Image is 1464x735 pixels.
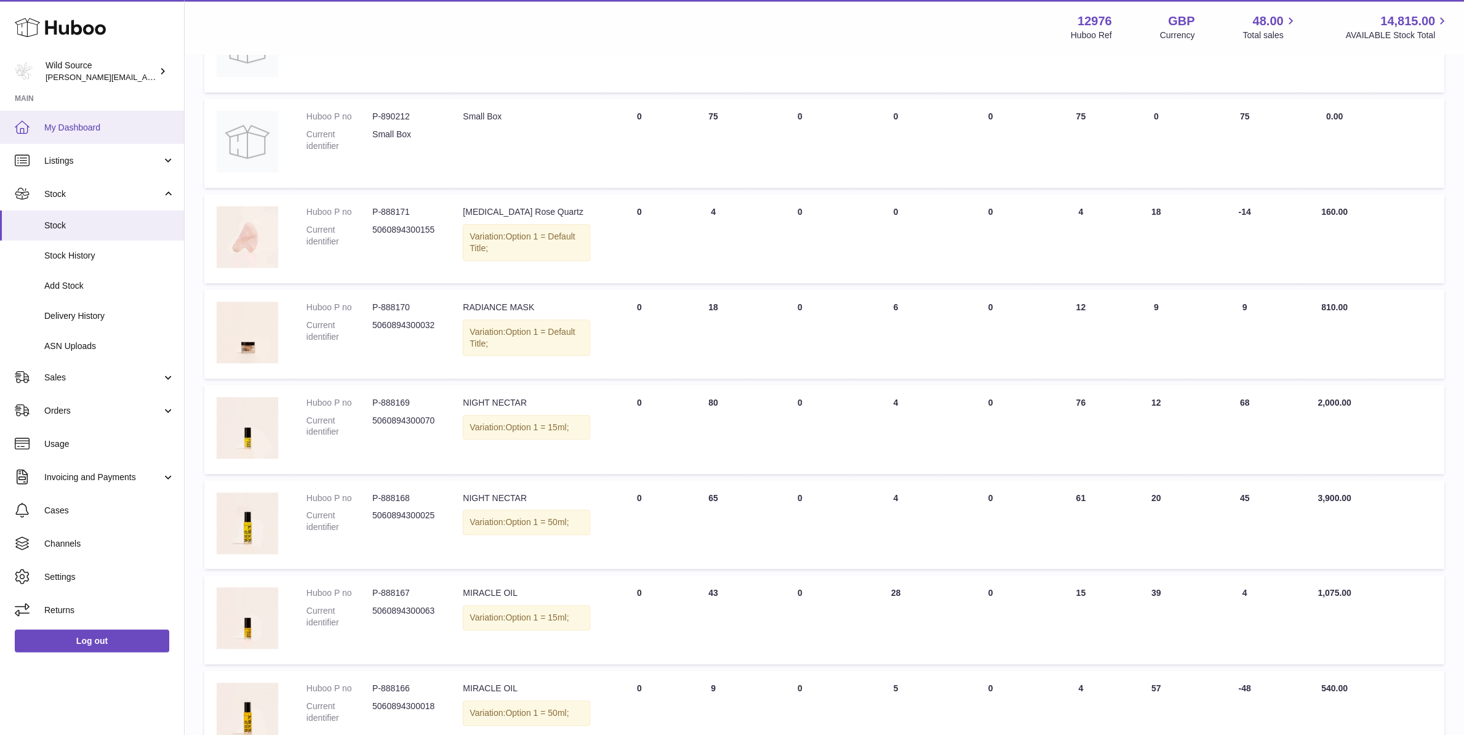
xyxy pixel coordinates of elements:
span: 14,815.00 [1380,13,1435,30]
dd: Small Box [372,129,438,153]
a: 14,815.00 AVAILABLE Stock Total [1345,13,1449,41]
span: 2,000.00 [1318,398,1351,408]
dt: Huboo P no [306,207,372,219]
span: ASN Uploads [44,340,175,352]
dd: P-888169 [372,398,438,409]
span: 540.00 [1321,684,1348,694]
td: 4 [1039,195,1122,284]
td: 0 [750,99,850,188]
span: Stock [44,188,162,200]
dd: P-888170 [372,302,438,314]
dt: Huboo P no [306,683,372,695]
span: 1,075.00 [1318,588,1351,598]
span: Stock [44,220,175,231]
a: Log out [15,630,169,652]
span: 0 [988,112,993,122]
td: 0 [850,195,942,284]
dd: 5060894300018 [372,701,438,725]
div: Variation: [463,701,590,726]
dd: 5060894300063 [372,606,438,629]
td: 39 [1122,576,1190,665]
span: Total sales [1242,30,1297,41]
dd: P-888167 [372,588,438,600]
td: 0 [750,481,850,570]
td: 9 [1122,290,1190,379]
span: Settings [44,571,175,583]
div: [MEDICAL_DATA] Rose Quartz [463,207,590,219]
div: NIGHT NECTAR [463,493,590,505]
td: 43 [676,576,750,665]
img: product image [217,302,278,364]
span: Returns [44,604,175,616]
span: Cases [44,505,175,516]
td: 0 [602,385,676,475]
dt: Current identifier [306,129,372,153]
span: 48.00 [1252,13,1283,30]
dd: P-890212 [372,111,438,123]
dd: P-888171 [372,207,438,219]
td: 18 [1122,195,1190,284]
div: Wild Source [46,60,156,83]
td: 15 [1039,576,1122,665]
div: Variation: [463,225,590,262]
span: AVAILABLE Stock Total [1345,30,1449,41]
span: 0 [988,303,993,313]
td: 18 [676,290,750,379]
dd: 5060894300070 [372,416,438,439]
span: Orders [44,405,162,417]
span: Option 1 = 50ml; [505,518,569,528]
span: Usage [44,438,175,450]
span: Invoicing and Payments [44,472,162,483]
td: 75 [1039,99,1122,188]
td: 0 [750,385,850,475]
dt: Huboo P no [306,493,372,505]
td: 9 [1190,290,1300,379]
span: 0 [988,398,993,408]
dt: Current identifier [306,225,372,248]
dt: Huboo P no [306,111,372,123]
td: 4 [850,385,942,475]
dd: 5060894300032 [372,320,438,343]
td: 45 [1190,481,1300,570]
span: 0 [988,494,993,504]
span: Option 1 = 50ml; [505,709,569,718]
img: product image [217,588,278,649]
td: 4 [850,481,942,570]
span: Stock History [44,250,175,262]
dt: Huboo P no [306,588,372,600]
td: 4 [1190,576,1300,665]
td: 0 [602,99,676,188]
span: Option 1 = 15ml; [505,613,569,623]
td: 75 [1190,99,1300,188]
td: 0 [602,576,676,665]
div: Variation: [463,606,590,631]
td: 12 [1122,385,1190,475]
div: Variation: [463,416,590,441]
td: -14 [1190,195,1300,284]
span: [PERSON_NAME][EMAIL_ADDRESS][DOMAIN_NAME] [46,72,247,82]
td: 0 [850,99,942,188]
dt: Huboo P no [306,302,372,314]
div: RADIANCE MASK [463,302,590,314]
dd: P-888166 [372,683,438,695]
td: 6 [850,290,942,379]
dt: Current identifier [306,320,372,343]
td: 61 [1039,481,1122,570]
span: Sales [44,372,162,384]
td: 0 [602,195,676,284]
span: 0 [988,684,993,694]
div: NIGHT NECTAR [463,398,590,409]
span: 0 [988,588,993,598]
td: 28 [850,576,942,665]
img: kate@wildsource.co.uk [15,62,33,81]
span: Listings [44,155,162,167]
dd: 5060894300155 [372,225,438,248]
dt: Current identifier [306,416,372,439]
span: 0.00 [1326,112,1343,122]
td: 65 [676,481,750,570]
span: My Dashboard [44,122,175,134]
div: Small Box [463,111,590,123]
span: Add Stock [44,280,175,292]
td: 12 [1039,290,1122,379]
strong: 12976 [1078,13,1112,30]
